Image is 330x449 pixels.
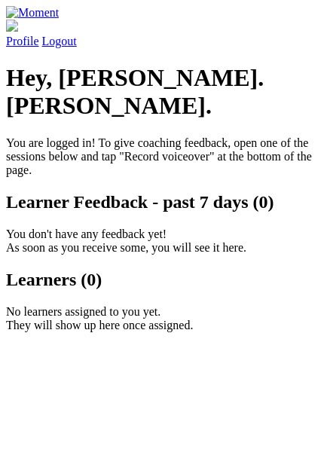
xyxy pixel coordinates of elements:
[6,136,324,177] p: You are logged in! To give coaching feedback, open one of the sessions below and tap "Record voic...
[6,228,324,255] p: You don't have any feedback yet! As soon as you receive some, you will see it here.
[6,6,59,20] img: Moment
[6,270,324,290] h2: Learners (0)
[6,64,324,120] h1: Hey, [PERSON_NAME].[PERSON_NAME].
[6,192,324,212] h2: Learner Feedback - past 7 days (0)
[6,305,324,332] p: No learners assigned to you yet. They will show up here once assigned.
[6,20,18,32] img: default_avatar-b4e2223d03051bc43aaaccfb402a43260a3f17acc7fafc1603fdf008d6cba3c9.png
[42,35,77,47] a: Logout
[6,20,324,47] a: Profile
